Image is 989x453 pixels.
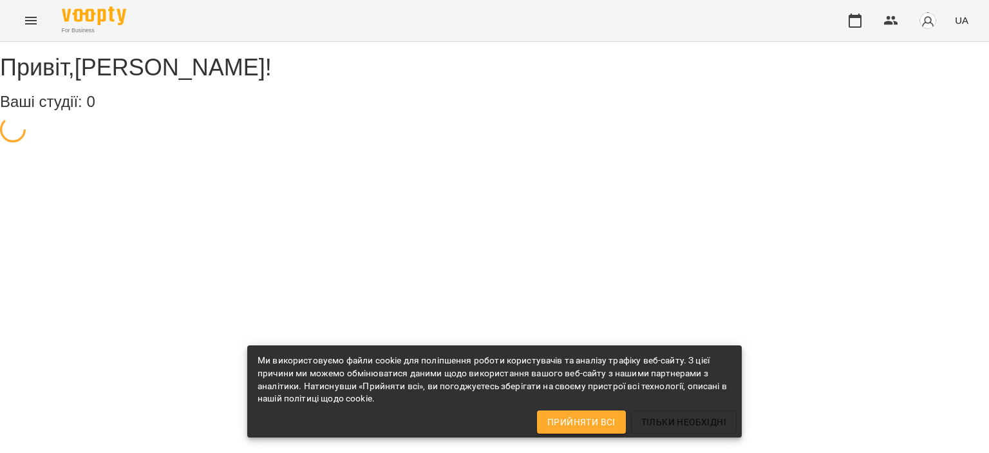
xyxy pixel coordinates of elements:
img: Voopty Logo [62,6,126,25]
button: UA [950,8,974,32]
span: 0 [86,93,95,110]
span: For Business [62,26,126,35]
img: avatar_s.png [919,12,937,30]
button: Menu [15,5,46,36]
span: UA [955,14,968,27]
